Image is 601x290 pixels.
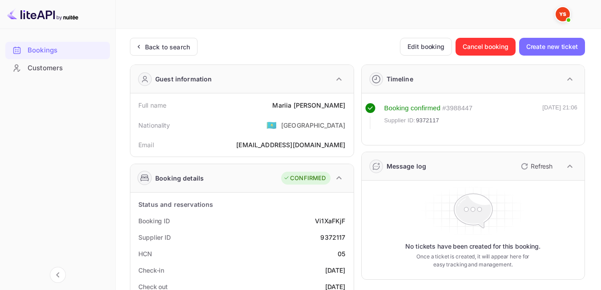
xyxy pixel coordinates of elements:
[138,216,170,226] div: Booking ID
[155,74,212,84] div: Guest information
[28,63,105,73] div: Customers
[5,60,110,77] div: Customers
[5,42,110,59] div: Bookings
[442,103,472,113] div: # 3988447
[519,38,585,56] button: Create new ticket
[272,101,345,110] div: Mariia [PERSON_NAME]
[138,101,166,110] div: Full name
[384,116,415,125] span: Supplier ID:
[236,140,345,149] div: [EMAIL_ADDRESS][DOMAIN_NAME]
[145,42,190,52] div: Back to search
[155,173,204,183] div: Booking details
[416,116,439,125] span: 9372117
[138,140,154,149] div: Email
[384,103,441,113] div: Booking confirmed
[138,200,213,209] div: Status and reservations
[387,161,427,171] div: Message log
[400,38,452,56] button: Edit booking
[138,266,164,275] div: Check-in
[414,253,532,269] p: Once a ticket is created, it will appear here for easy tracking and management.
[281,121,346,130] div: [GEOGRAPHIC_DATA]
[50,267,66,283] button: Collapse navigation
[320,233,345,242] div: 9372117
[516,159,556,173] button: Refresh
[28,45,105,56] div: Bookings
[138,233,171,242] div: Supplier ID
[556,7,570,21] img: Yandex Support
[5,42,110,58] a: Bookings
[338,249,345,258] div: 05
[5,60,110,76] a: Customers
[531,161,553,171] p: Refresh
[456,38,516,56] button: Cancel booking
[325,266,346,275] div: [DATE]
[387,74,413,84] div: Timeline
[405,242,540,251] p: No tickets have been created for this booking.
[138,249,152,258] div: HCN
[283,174,326,183] div: CONFIRMED
[7,7,78,21] img: LiteAPI logo
[138,121,170,130] div: Nationality
[542,103,577,129] div: [DATE] 21:06
[266,117,277,133] span: United States
[315,216,345,226] div: Vi1XaFKjF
